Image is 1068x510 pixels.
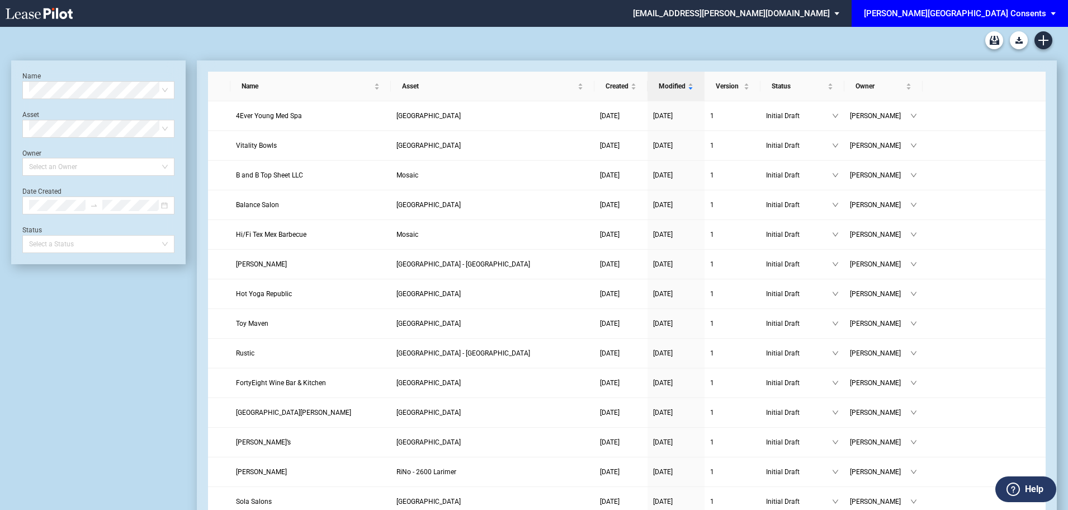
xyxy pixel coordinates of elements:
span: Mosaic [396,171,418,179]
a: [GEOGRAPHIC_DATA] [396,318,589,329]
th: Asset [391,72,594,101]
span: Salt Marsh Animal Hospital [236,409,351,417]
span: Initial Draft [766,496,832,507]
span: Mosaic [396,231,418,238]
th: Status [760,72,844,101]
span: [DATE] [653,498,673,506]
span: [DATE] [600,201,620,209]
span: down [832,231,839,238]
a: FortyEight Wine Bar & Kitchen [236,377,385,389]
a: [DATE] [600,407,642,418]
a: [PERSON_NAME]’s [236,437,385,448]
span: down [832,409,839,416]
a: Mosaic [396,170,589,181]
span: [DATE] [600,438,620,446]
span: [DATE] [653,349,673,357]
span: [DATE] [653,260,673,268]
a: 1 [710,407,755,418]
span: [DATE] [653,468,673,476]
span: [DATE] [600,142,620,149]
th: Name [230,72,391,101]
span: [PERSON_NAME] [850,407,910,418]
span: Sola Salons [236,498,272,506]
a: [DATE] [653,170,699,181]
a: 1 [710,466,755,478]
span: [DATE] [600,320,620,327]
span: Initial Draft [766,110,832,121]
span: Initial Draft [766,348,832,359]
span: [DATE] [653,171,673,179]
span: [DATE] [653,320,673,327]
span: down [910,261,917,268]
span: down [832,142,839,149]
span: down [910,231,917,238]
span: [DATE] [653,231,673,238]
a: Hi/Fi Tex Mex Barbecue [236,229,385,240]
a: 1 [710,110,755,121]
span: [PERSON_NAME] [850,140,910,151]
span: Initial Draft [766,318,832,329]
span: Initial Draft [766,288,832,300]
span: down [832,113,839,119]
span: 1 [710,290,714,298]
a: [GEOGRAPHIC_DATA] [396,199,589,210]
span: Princeton Shopping Center [396,112,461,120]
span: [DATE] [653,112,673,120]
span: [PERSON_NAME] [850,259,910,270]
a: [DATE] [653,437,699,448]
span: Asset [402,81,575,92]
a: [DATE] [653,199,699,210]
span: Initial Draft [766,140,832,151]
a: [DATE] [653,318,699,329]
span: down [910,291,917,297]
a: Hot Yoga Republic [236,288,385,300]
span: down [910,498,917,505]
a: [DATE] [600,170,642,181]
th: Version [705,72,760,101]
a: Toy Maven [236,318,385,329]
a: 1 [710,377,755,389]
label: Help [1025,482,1043,497]
span: [DATE] [600,171,620,179]
a: [DATE] [653,229,699,240]
span: Modified [659,81,686,92]
span: Hot Yoga Republic [236,290,292,298]
span: down [832,439,839,446]
a: [DATE] [653,407,699,418]
span: down [910,320,917,327]
span: down [910,202,917,208]
span: [DATE] [653,201,673,209]
span: [DATE] [653,438,673,446]
span: 1 [710,349,714,357]
span: [PERSON_NAME] [850,496,910,507]
span: Roark [236,468,287,476]
span: down [832,291,839,297]
span: [PERSON_NAME] [850,170,910,181]
span: Toy Maven [236,320,268,327]
span: [DATE] [653,142,673,149]
a: 1 [710,229,755,240]
span: down [910,350,917,357]
a: 1 [710,288,755,300]
span: Rustic [236,349,254,357]
span: Vitality Bowls [236,142,277,149]
a: [DATE] [600,199,642,210]
span: Balance Salon [236,201,279,209]
a: [DATE] [653,348,699,359]
a: [GEOGRAPHIC_DATA] - [GEOGRAPHIC_DATA] [396,348,589,359]
span: Park Place [396,498,461,506]
th: Created [594,72,648,101]
span: 1 [710,409,714,417]
a: [DATE] [600,110,642,121]
span: Initial Draft [766,229,832,240]
a: Archive [985,31,1003,49]
span: down [832,380,839,386]
a: [DATE] [600,466,642,478]
span: down [832,202,839,208]
span: Freshfields Village [396,438,461,446]
span: down [832,350,839,357]
a: 1 [710,348,755,359]
a: [DATE] [600,288,642,300]
span: [DATE] [600,409,620,417]
a: [GEOGRAPHIC_DATA] - [GEOGRAPHIC_DATA] [396,259,589,270]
